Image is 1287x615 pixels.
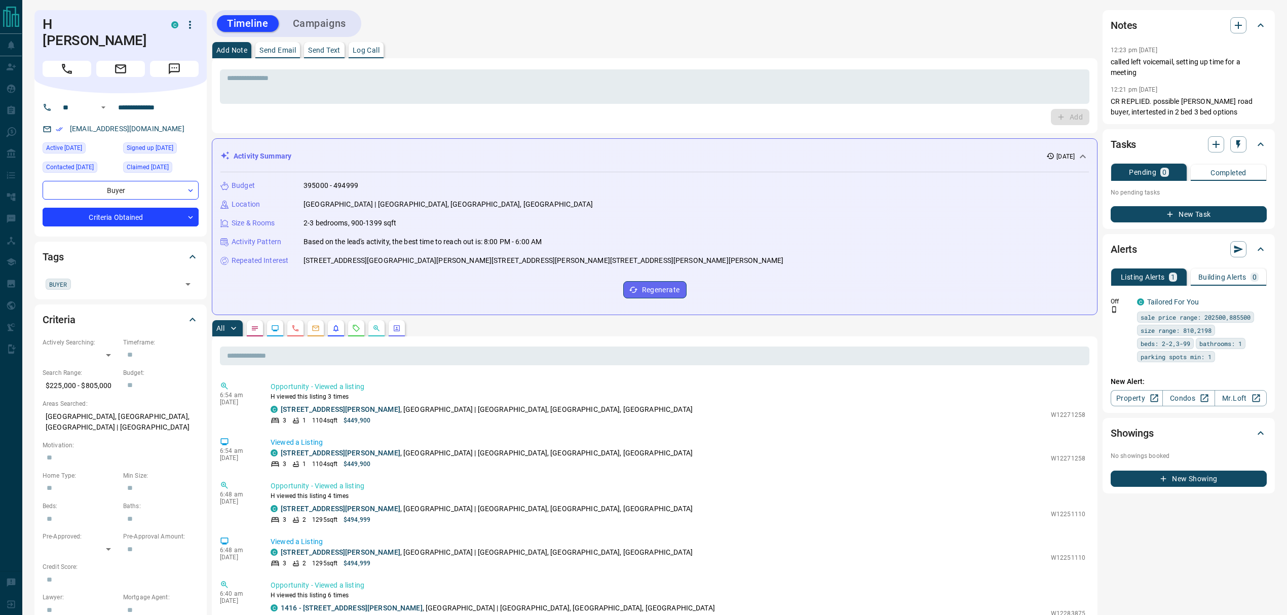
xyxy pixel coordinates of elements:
[220,491,255,498] p: 6:48 am
[43,245,199,269] div: Tags
[1147,298,1199,306] a: Tailored For You
[304,199,593,210] p: [GEOGRAPHIC_DATA] | [GEOGRAPHIC_DATA], [GEOGRAPHIC_DATA], [GEOGRAPHIC_DATA]
[1253,274,1257,281] p: 0
[43,532,118,541] p: Pre-Approved:
[123,532,199,541] p: Pre-Approval Amount:
[271,381,1085,392] p: Opportunity - Viewed a listing
[1111,13,1267,37] div: Notes
[123,338,199,347] p: Timeframe:
[271,437,1085,448] p: Viewed a Listing
[281,604,423,612] a: 1416 - [STREET_ADDRESS][PERSON_NAME]
[43,441,199,450] p: Motivation:
[271,324,279,332] svg: Lead Browsing Activity
[220,147,1089,166] div: Activity Summary[DATE]
[312,416,337,425] p: 1104 sqft
[283,459,286,469] p: 3
[127,162,169,172] span: Claimed [DATE]
[271,549,278,556] div: condos.ca
[1162,169,1166,176] p: 0
[259,47,296,54] p: Send Email
[150,61,199,77] span: Message
[220,392,255,399] p: 6:54 am
[1111,57,1267,78] p: called left voicemail, setting up time for a meeting
[1111,425,1154,441] h2: Showings
[220,554,255,561] p: [DATE]
[281,505,400,513] a: [STREET_ADDRESS][PERSON_NAME]
[46,143,82,153] span: Active [DATE]
[304,255,783,266] p: [STREET_ADDRESS][GEOGRAPHIC_DATA][PERSON_NAME][STREET_ADDRESS][PERSON_NAME][STREET_ADDRESS][PERSO...
[96,61,145,77] span: Email
[127,143,173,153] span: Signed up [DATE]
[232,237,281,247] p: Activity Pattern
[43,338,118,347] p: Actively Searching:
[271,536,1085,547] p: Viewed a Listing
[308,47,340,54] p: Send Text
[232,255,288,266] p: Repeated Interest
[1141,352,1212,362] span: parking spots min: 1
[43,368,118,377] p: Search Range:
[271,580,1085,591] p: Opportunity - Viewed a listing
[281,448,693,458] p: , [GEOGRAPHIC_DATA] | [GEOGRAPHIC_DATA], [GEOGRAPHIC_DATA], [GEOGRAPHIC_DATA]
[1111,17,1137,33] h2: Notes
[291,324,299,332] svg: Calls
[1111,241,1137,257] h2: Alerts
[283,559,286,568] p: 3
[217,15,279,32] button: Timeline
[1111,451,1267,460] p: No showings booked
[216,325,224,332] p: All
[46,162,94,172] span: Contacted [DATE]
[312,459,337,469] p: 1104 sqft
[43,502,118,511] p: Beds:
[393,324,401,332] svg: Agent Actions
[70,125,184,133] a: [EMAIL_ADDRESS][DOMAIN_NAME]
[1111,421,1267,445] div: Showings
[123,162,199,176] div: Sun Aug 03 2025
[1111,306,1118,313] svg: Push Notification Only
[232,199,260,210] p: Location
[1111,471,1267,487] button: New Showing
[281,603,715,613] p: , [GEOGRAPHIC_DATA] | [GEOGRAPHIC_DATA], [GEOGRAPHIC_DATA], [GEOGRAPHIC_DATA]
[232,218,275,228] p: Size & Rooms
[1051,410,1085,419] p: W12271258
[302,515,306,524] p: 2
[271,449,278,456] div: condos.ca
[123,142,199,157] div: Mon Jul 28 2025
[281,547,693,558] p: , [GEOGRAPHIC_DATA] | [GEOGRAPHIC_DATA], [GEOGRAPHIC_DATA], [GEOGRAPHIC_DATA]
[97,101,109,113] button: Open
[43,399,199,408] p: Areas Searched:
[302,459,306,469] p: 1
[1111,237,1267,261] div: Alerts
[1121,274,1165,281] p: Listing Alerts
[43,249,63,265] h2: Tags
[220,590,255,597] p: 6:40 am
[304,218,397,228] p: 2-3 bedrooms, 900-1399 sqft
[43,307,199,332] div: Criteria
[43,142,118,157] div: Tue Aug 12 2025
[1051,454,1085,463] p: W12271258
[271,505,278,512] div: condos.ca
[43,471,118,480] p: Home Type:
[49,279,67,289] span: BUYER
[271,406,278,413] div: condos.ca
[302,559,306,568] p: 2
[216,47,247,54] p: Add Note
[43,593,118,602] p: Lawyer:
[220,498,255,505] p: [DATE]
[1051,510,1085,519] p: W12251110
[232,180,255,191] p: Budget
[281,449,400,457] a: [STREET_ADDRESS][PERSON_NAME]
[281,548,400,556] a: [STREET_ADDRESS][PERSON_NAME]
[220,597,255,604] p: [DATE]
[43,377,118,394] p: $225,000 - $805,000
[312,324,320,332] svg: Emails
[251,324,259,332] svg: Notes
[1111,185,1267,200] p: No pending tasks
[312,515,337,524] p: 1295 sqft
[1111,206,1267,222] button: New Task
[43,312,75,328] h2: Criteria
[332,324,340,332] svg: Listing Alerts
[1111,96,1267,118] p: CR REPLIED. possible [PERSON_NAME] road buyer, intertested in 2 bed 3 bed options
[271,604,278,611] div: condos.ca
[1111,132,1267,157] div: Tasks
[1111,390,1163,406] a: Property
